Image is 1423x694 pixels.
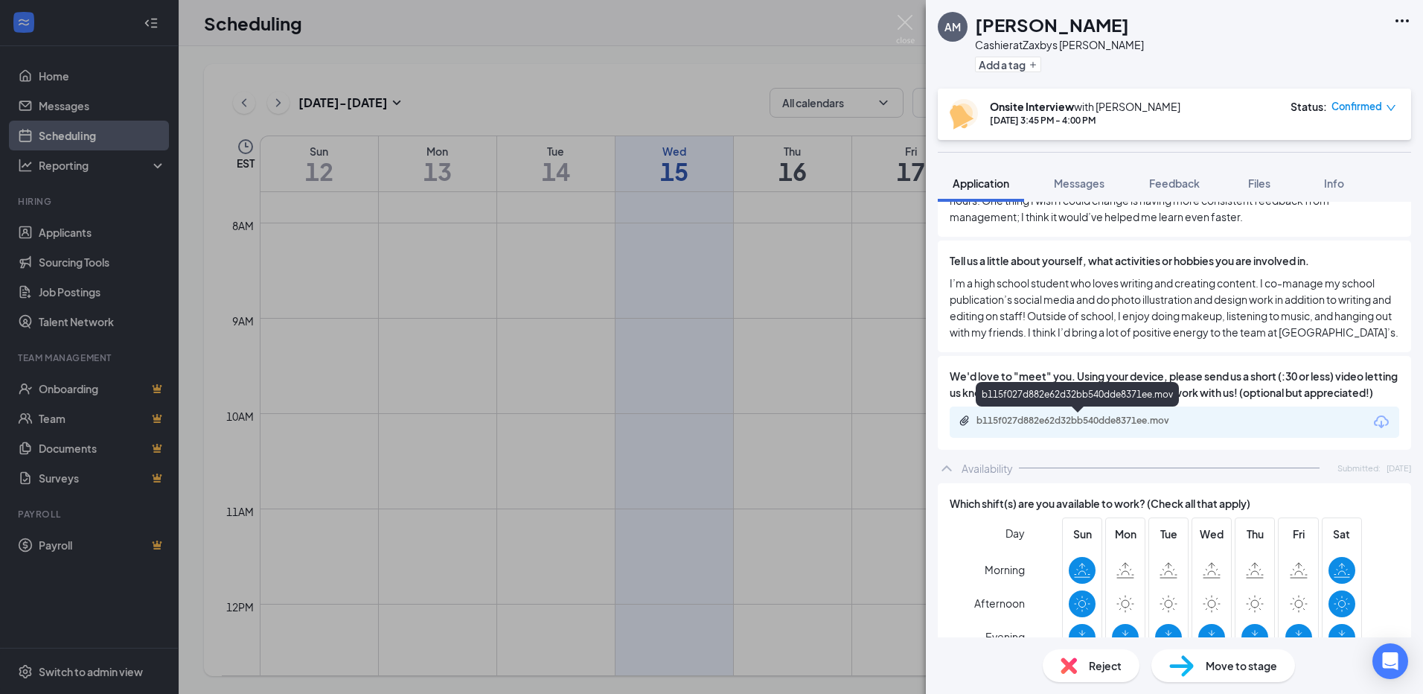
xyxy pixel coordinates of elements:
[1112,526,1139,542] span: Mon
[975,37,1144,52] div: Cashier at Zaxbys [PERSON_NAME]
[1206,658,1277,674] span: Move to stage
[990,114,1180,127] div: [DATE] 3:45 PM - 4:00 PM
[990,99,1180,114] div: with [PERSON_NAME]
[959,415,970,427] svg: Paperclip
[974,590,1025,617] span: Afternoon
[944,19,961,34] div: AM
[1149,176,1200,190] span: Feedback
[985,556,1025,583] span: Morning
[1029,60,1037,69] svg: Plus
[1337,462,1381,474] span: Submitted:
[990,100,1074,113] b: Onsite Interview
[938,459,956,477] svg: ChevronUp
[976,382,1179,407] div: b115f027d882e62d32bb540dde8371ee.mov
[975,12,1129,37] h1: [PERSON_NAME]
[1054,176,1104,190] span: Messages
[950,275,1399,340] span: I’m a high school student who loves writing and creating content. I co-manage my school publicati...
[1324,176,1344,190] span: Info
[975,57,1041,72] button: PlusAdd a tag
[1155,526,1182,542] span: Tue
[1328,526,1355,542] span: Sat
[950,495,1250,512] span: Which shift(s) are you available to work? (Check all that apply)
[1291,99,1327,114] div: Status :
[950,252,1309,269] span: Tell us a little about yourself, what activities or hobbies you are involved in.
[953,176,1009,190] span: Application
[1241,526,1268,542] span: Thu
[976,415,1185,427] div: b115f027d882e62d32bb540dde8371ee.mov
[959,415,1200,429] a: Paperclipb115f027d882e62d32bb540dde8371ee.mov
[962,461,1013,476] div: Availability
[1069,526,1096,542] span: Sun
[1386,103,1396,113] span: down
[1248,176,1270,190] span: Files
[1285,526,1312,542] span: Fri
[1372,413,1390,431] svg: Download
[1005,525,1025,541] span: Day
[1198,526,1225,542] span: Wed
[1089,658,1122,674] span: Reject
[1331,99,1382,114] span: Confirmed
[985,623,1025,650] span: Evening
[1393,12,1411,30] svg: Ellipses
[1372,643,1408,679] div: Open Intercom Messenger
[950,368,1399,401] span: We'd love to "meet" you. Using your device, please send us a short (:30 or less) video letting us...
[1387,462,1411,474] span: [DATE]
